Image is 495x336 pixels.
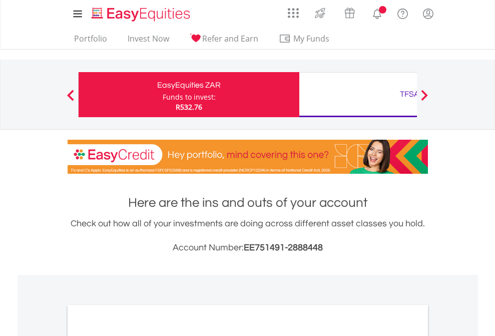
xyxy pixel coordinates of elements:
a: My Profile [415,3,441,25]
a: FAQ's and Support [390,3,415,23]
h3: Account Number: [68,241,428,255]
img: EasyEquities_Logo.png [90,6,194,23]
a: Notifications [364,3,390,23]
button: Next [414,95,434,105]
div: EasyEquities ZAR [85,78,293,92]
span: My Funds [279,32,344,45]
a: Home page [88,3,194,23]
a: Refer and Earn [186,34,262,49]
span: EE751491-2888448 [244,243,323,252]
span: Refer and Earn [202,33,258,44]
img: grid-menu-icon.svg [288,8,299,19]
a: AppsGrid [281,3,305,19]
a: Invest Now [124,34,173,49]
div: Funds to invest: [163,92,216,102]
img: EasyCredit Promotion Banner [68,140,428,174]
button: Previous [61,95,81,105]
h1: Here are the ins and outs of your account [68,194,428,212]
span: R532.76 [176,102,202,112]
a: Vouchers [335,3,364,21]
div: Check out how all of your investments are doing across different asset classes you hold. [68,217,428,255]
a: Portfolio [70,34,111,49]
img: thrive-v2.svg [312,5,328,21]
img: vouchers-v2.svg [341,5,358,21]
